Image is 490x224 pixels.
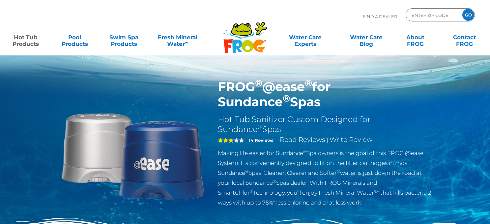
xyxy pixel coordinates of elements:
[396,31,434,44] a: AboutFROG
[363,8,397,25] p: Find A Dealer
[257,123,262,131] sup: ®
[337,169,340,174] sup: ®
[347,31,386,44] a: Water CareBlog
[462,9,474,21] input: GO
[220,13,271,53] img: Frog Products Logo
[327,137,328,143] span: |
[255,77,262,89] sup: ®
[185,40,188,45] sup: ∞
[105,31,143,44] a: Swim SpaProducts
[330,136,372,144] a: Write Review
[249,138,274,143] strong: 14 Reviews
[374,189,380,194] sup: ®∞
[154,31,201,44] a: Fresh MineralWater∞
[303,149,306,154] sup: ®
[445,31,483,44] a: ContactFROG
[56,31,94,44] a: PoolProducts
[305,77,312,89] sup: ®
[7,31,45,44] a: Hot TubProducts
[280,136,325,144] a: Read Reviews
[273,179,276,184] sup: ®
[218,79,433,110] h1: FROG @ease for Sundance Spas
[274,31,336,44] a: Water CareExperts
[245,169,248,174] sup: ®
[218,138,234,143] span: 3
[250,189,253,194] sup: ®
[218,114,433,134] h2: Hot Tub Sanitizer Custom Designed for Sundance Spas
[283,92,290,104] sup: ®
[218,148,433,208] p: Making life easier for Sundance Spa owners is the goal of this FROG @ease System. It’s convenient...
